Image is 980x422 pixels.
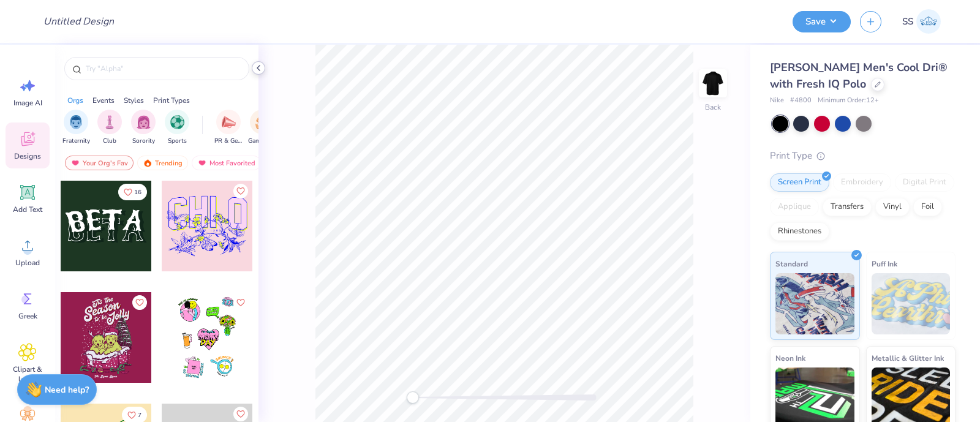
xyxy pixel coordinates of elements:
[14,151,41,161] span: Designs
[65,156,134,170] div: Your Org's Fav
[875,198,910,216] div: Vinyl
[132,295,147,310] button: Like
[775,257,808,270] span: Standard
[775,273,854,334] img: Standard
[45,384,89,396] strong: Need help?
[13,98,42,108] span: Image AI
[165,110,189,146] button: filter button
[85,62,241,75] input: Try "Alpha"
[97,110,122,146] button: filter button
[69,115,83,129] img: Fraternity Image
[897,9,946,34] a: SS
[214,110,243,146] div: filter for PR & General
[134,189,141,195] span: 16
[103,137,116,146] span: Club
[770,96,784,106] span: Nike
[153,95,190,106] div: Print Types
[143,159,153,167] img: trending.gif
[18,311,37,321] span: Greek
[165,110,189,146] div: filter for Sports
[62,137,90,146] span: Fraternity
[197,159,207,167] img: most_fav.gif
[131,110,156,146] div: filter for Sorority
[916,9,941,34] img: Shefali Sharma
[770,222,829,241] div: Rhinestones
[7,364,48,384] span: Clipart & logos
[790,96,812,106] span: # 4800
[913,198,942,216] div: Foil
[118,184,147,200] button: Like
[168,137,187,146] span: Sports
[833,173,891,192] div: Embroidery
[233,295,248,310] button: Like
[248,110,276,146] div: filter for Game Day
[248,137,276,146] span: Game Day
[192,156,261,170] div: Most Favorited
[407,391,419,404] div: Accessibility label
[248,110,276,146] button: filter button
[137,156,188,170] div: Trending
[872,273,951,334] img: Puff Ink
[131,110,156,146] button: filter button
[770,198,819,216] div: Applique
[233,184,248,198] button: Like
[770,173,829,192] div: Screen Print
[705,102,721,113] div: Back
[214,137,243,146] span: PR & General
[132,137,155,146] span: Sorority
[770,60,948,91] span: [PERSON_NAME] Men's Cool Dri® with Fresh IQ Polo
[138,412,141,418] span: 7
[137,115,151,129] img: Sorority Image
[823,198,872,216] div: Transfers
[15,258,40,268] span: Upload
[233,407,248,421] button: Like
[92,95,115,106] div: Events
[902,15,913,29] span: SS
[13,205,42,214] span: Add Text
[67,95,83,106] div: Orgs
[872,257,897,270] span: Puff Ink
[97,110,122,146] div: filter for Club
[70,159,80,167] img: most_fav.gif
[62,110,90,146] div: filter for Fraternity
[255,115,269,129] img: Game Day Image
[222,115,236,129] img: PR & General Image
[34,9,124,34] input: Untitled Design
[872,352,944,364] span: Metallic & Glitter Ink
[770,149,956,163] div: Print Type
[701,71,725,96] img: Back
[214,110,243,146] button: filter button
[62,110,90,146] button: filter button
[103,115,116,129] img: Club Image
[170,115,184,129] img: Sports Image
[775,352,805,364] span: Neon Ink
[793,11,851,32] button: Save
[895,173,954,192] div: Digital Print
[124,95,144,106] div: Styles
[818,96,879,106] span: Minimum Order: 12 +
